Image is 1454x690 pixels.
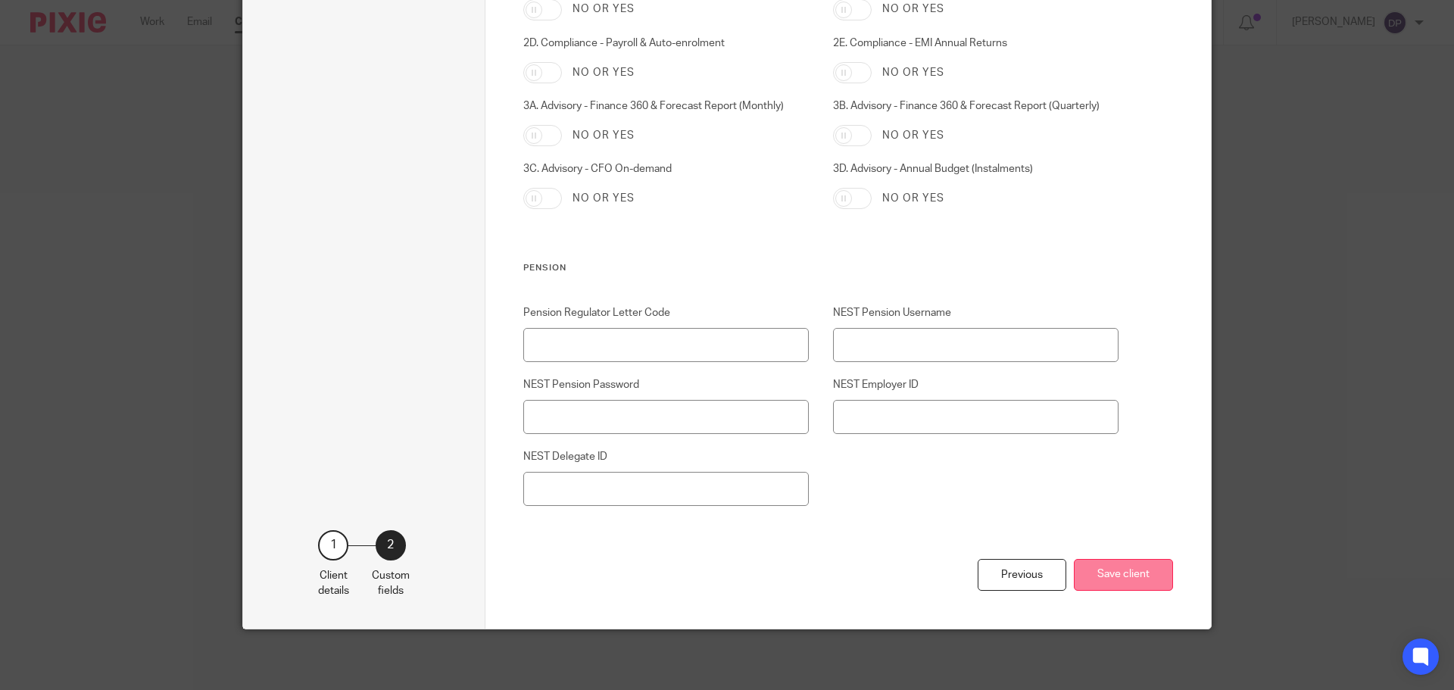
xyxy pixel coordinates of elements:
button: Save client [1074,559,1173,592]
label: Pension Regulator Letter Code [523,305,810,320]
label: 3B. Advisory - Finance 360 & Forecast Report (Quarterly) [833,98,1119,114]
label: No or yes [882,65,944,80]
label: NEST Pension Username [833,305,1119,320]
label: 3C. Advisory - CFO On-demand [523,161,810,176]
label: 2E. Compliance - EMI Annual Returns [833,36,1119,51]
label: No or yes [573,65,635,80]
label: 3A. Advisory - Finance 360 & Forecast Report (Monthly) [523,98,810,114]
label: No or yes [882,191,944,206]
h3: Pension [523,262,1119,274]
label: NEST Delegate ID [523,449,810,464]
label: No or yes [573,128,635,143]
p: Client details [318,568,349,599]
label: No or yes [573,191,635,206]
label: NEST Employer ID [833,377,1119,392]
div: Previous [978,559,1066,592]
div: 1 [318,530,348,560]
p: Custom fields [372,568,410,599]
div: 2 [376,530,406,560]
label: No or yes [882,2,944,17]
label: No or yes [882,128,944,143]
label: 2D. Compliance - Payroll & Auto-enrolment [523,36,810,51]
label: NEST Pension Password [523,377,810,392]
label: No or yes [573,2,635,17]
label: 3D. Advisory - Annual Budget (Instalments) [833,161,1119,176]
